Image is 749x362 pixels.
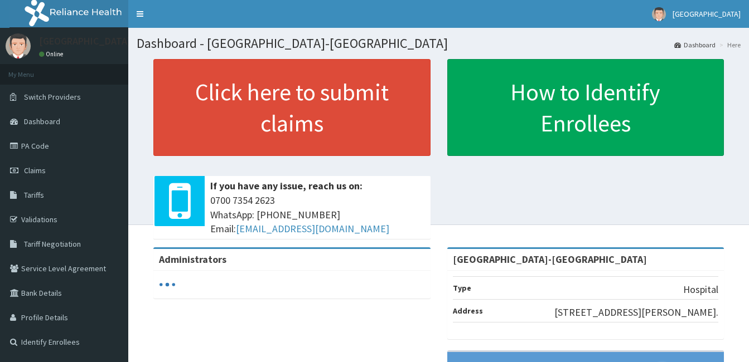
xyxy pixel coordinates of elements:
[159,276,176,293] svg: audio-loading
[652,7,666,21] img: User Image
[24,92,81,102] span: Switch Providers
[159,253,226,266] b: Administrators
[137,36,741,51] h1: Dashboard - [GEOGRAPHIC_DATA]-[GEOGRAPHIC_DATA]
[24,116,60,126] span: Dashboard
[24,239,81,249] span: Tariff Negotiation
[554,305,718,320] p: [STREET_ADDRESS][PERSON_NAME].
[6,33,31,58] img: User Image
[447,59,724,156] a: How to Identify Enrollees
[210,193,425,236] span: 0700 7354 2623 WhatsApp: [PHONE_NUMBER] Email:
[453,306,483,316] b: Address
[236,222,389,235] a: [EMAIL_ADDRESS][DOMAIN_NAME]
[683,282,718,297] p: Hospital
[453,283,471,293] b: Type
[24,190,44,200] span: Tariffs
[717,40,741,50] li: Here
[673,9,741,19] span: [GEOGRAPHIC_DATA]
[39,50,66,58] a: Online
[153,59,431,156] a: Click here to submit claims
[39,36,131,46] p: [GEOGRAPHIC_DATA]
[210,179,363,192] b: If you have any issue, reach us on:
[674,40,716,50] a: Dashboard
[453,253,647,266] strong: [GEOGRAPHIC_DATA]-[GEOGRAPHIC_DATA]
[24,165,46,175] span: Claims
